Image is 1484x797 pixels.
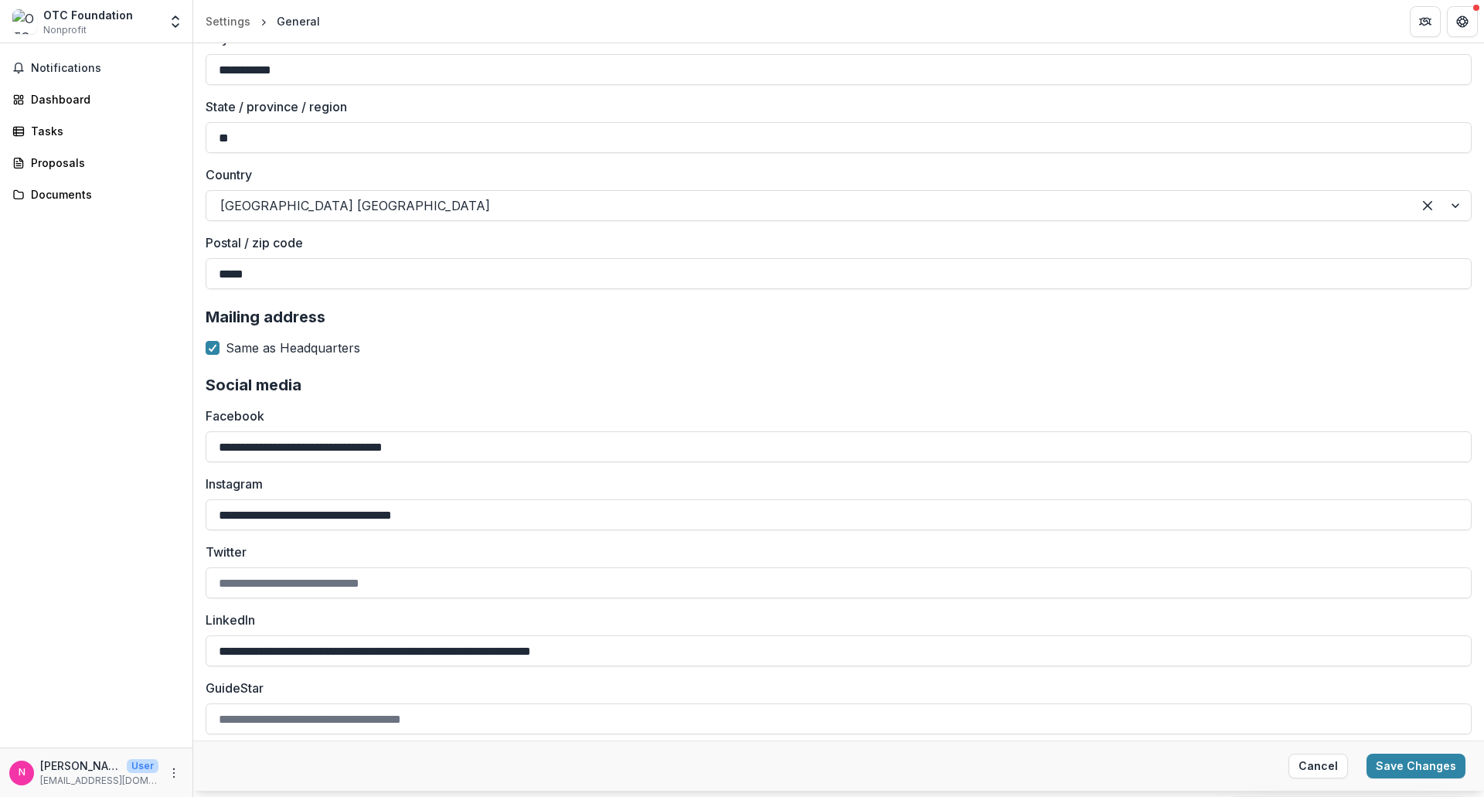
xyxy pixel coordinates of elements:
[1447,6,1478,37] button: Get Help
[277,13,320,29] div: General
[206,308,1472,326] h2: Mailing address
[165,764,183,782] button: More
[43,23,87,37] span: Nonprofit
[6,56,186,80] button: Notifications
[6,150,186,175] a: Proposals
[206,233,1462,252] label: Postal / zip code
[40,758,121,774] p: [PERSON_NAME]
[199,10,326,32] nav: breadcrumb
[206,165,1462,184] label: Country
[31,186,174,203] div: Documents
[6,182,186,207] a: Documents
[1288,754,1348,778] button: Cancel
[31,123,174,139] div: Tasks
[199,10,257,32] a: Settings
[12,9,37,34] img: OTC Foundation
[206,376,1472,394] h2: Social media
[206,13,250,29] div: Settings
[31,91,174,107] div: Dashboard
[43,7,133,23] div: OTC Foundation
[206,407,1462,425] label: Facebook
[127,759,158,773] p: User
[165,6,186,37] button: Open entity switcher
[6,87,186,112] a: Dashboard
[31,155,174,171] div: Proposals
[206,611,1462,629] label: LinkedIn
[206,679,1462,697] label: GuideStar
[6,118,186,144] a: Tasks
[1410,6,1441,37] button: Partners
[1367,754,1465,778] button: Save Changes
[19,768,26,778] div: Nathan
[1415,193,1440,218] div: Clear selected options
[206,543,1462,561] label: Twitter
[226,339,360,357] span: Same as Headquarters
[206,97,1462,116] label: State / province / region
[31,62,180,75] span: Notifications
[206,475,1462,493] label: Instagram
[40,774,158,788] p: [EMAIL_ADDRESS][DOMAIN_NAME]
